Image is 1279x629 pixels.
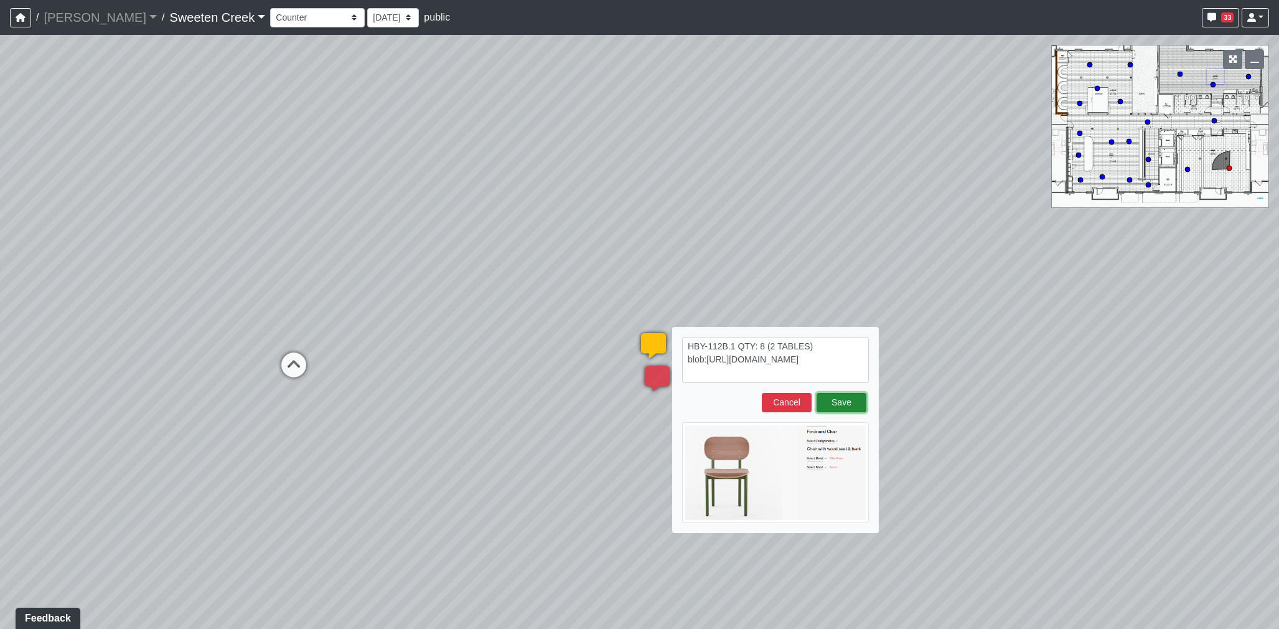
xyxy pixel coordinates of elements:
iframe: Ybug feedback widget [9,604,83,629]
span: / [31,5,44,30]
img: 6ebe4a15-77f9-4bf1-b194-dcd3aef80714 [682,422,869,524]
button: 33 [1202,8,1239,27]
button: Cancel [762,393,812,412]
a: [PERSON_NAME] [44,5,157,30]
span: 33 [1221,12,1234,22]
span: public [424,12,450,22]
button: Save [817,393,866,412]
a: Sweeten Creek [169,5,265,30]
span: / [157,5,169,30]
